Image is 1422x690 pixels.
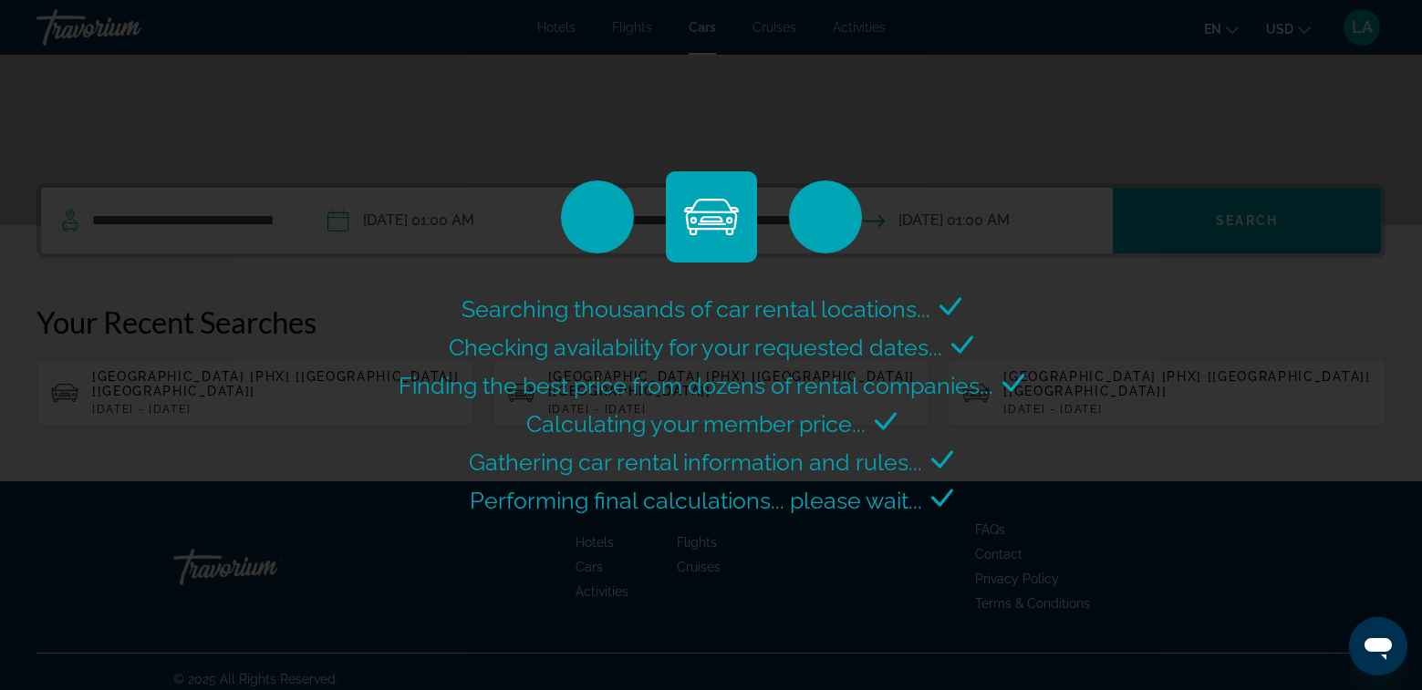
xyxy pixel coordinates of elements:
span: Performing final calculations... please wait... [470,487,922,514]
span: Finding the best price from dozens of rental companies... [399,372,993,399]
span: Calculating your member price... [526,410,866,438]
iframe: Button to launch messaging window [1349,617,1407,675]
span: Searching thousands of car rental locations... [462,295,930,323]
span: Gathering car rental information and rules... [469,448,922,476]
span: Checking availability for your requested dates... [449,334,942,361]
